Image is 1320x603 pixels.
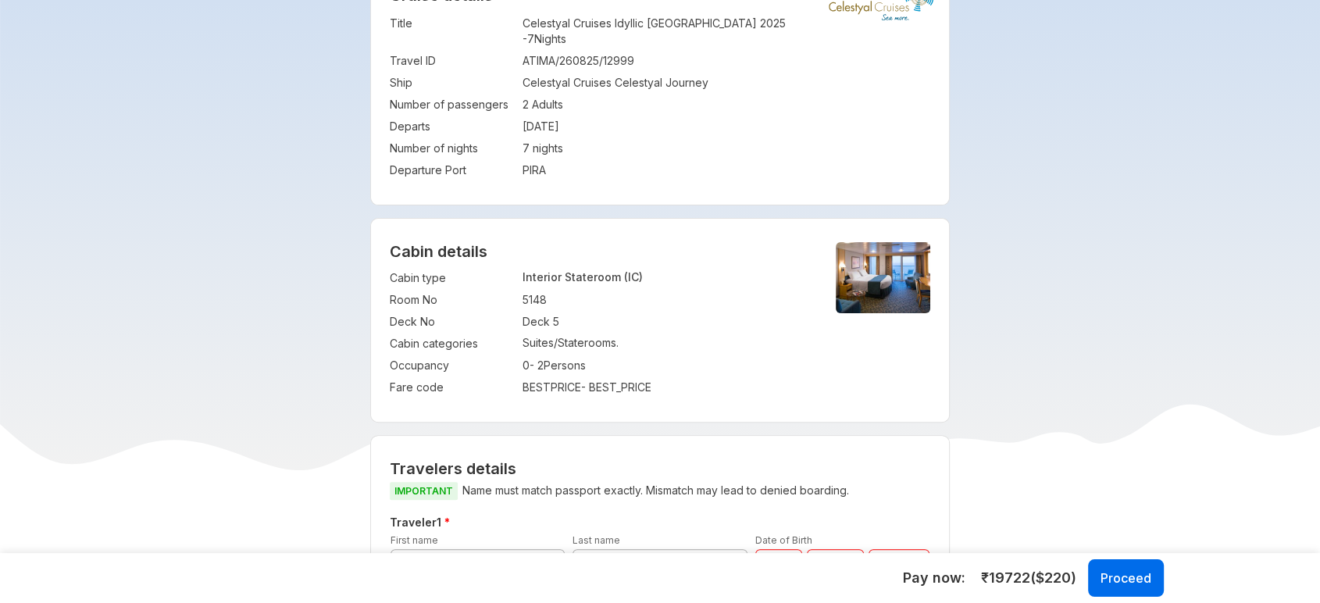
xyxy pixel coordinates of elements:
td: Cabin categories [390,333,515,355]
td: PIRA [523,159,931,181]
td: 5148 [523,289,810,311]
td: Cabin type [390,267,515,289]
td: Travel ID [390,50,515,72]
td: : [515,333,523,355]
p: Name must match passport exactly. Mismatch may lead to denied boarding. [390,481,931,501]
td: 0 - 2 Persons [523,355,810,376]
td: 7 nights [523,137,931,159]
h4: Cabin details [390,242,931,261]
td: Ship [390,72,515,94]
td: : [515,12,523,50]
td: Deck No [390,311,515,333]
td: : [515,311,523,333]
td: : [515,159,523,181]
p: Interior Stateroom [523,270,810,284]
td: : [515,72,523,94]
td: [DATE] [523,116,931,137]
td: : [515,289,523,311]
td: Number of nights [390,137,515,159]
span: ₹ 19722 ($ 220 ) [981,568,1076,588]
label: Last name [573,534,620,546]
td: : [515,50,523,72]
span: IMPORTANT [390,482,458,500]
td: Fare code [390,376,515,398]
td: : [515,376,523,398]
td: Celestyal Cruises Idyllic [GEOGRAPHIC_DATA] 2025 -7Nights [523,12,931,50]
h5: Traveler 1 [387,513,934,532]
span: (IC) [624,270,643,284]
td: : [515,137,523,159]
td: Deck 5 [523,311,810,333]
td: : [515,355,523,376]
td: 2 Adults [523,94,931,116]
label: Date of Birth [755,534,812,546]
td: Room No [390,289,515,311]
button: Proceed [1088,559,1164,597]
td: : [515,116,523,137]
div: BESTPRICE - BEST_PRICE [523,380,810,395]
h5: Pay now : [903,569,965,587]
label: First name [391,534,438,546]
h2: Travelers details [390,459,931,478]
td: ATIMA/260825/12999 [523,50,931,72]
td: Celestyal Cruises Celestyal Journey [523,72,931,94]
td: Departs [390,116,515,137]
td: Occupancy [390,355,515,376]
td: Departure Port [390,159,515,181]
td: Title [390,12,515,50]
td: Number of passengers [390,94,515,116]
td: : [515,94,523,116]
td: : [515,267,523,289]
p: Suites/Staterooms. [523,336,810,349]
